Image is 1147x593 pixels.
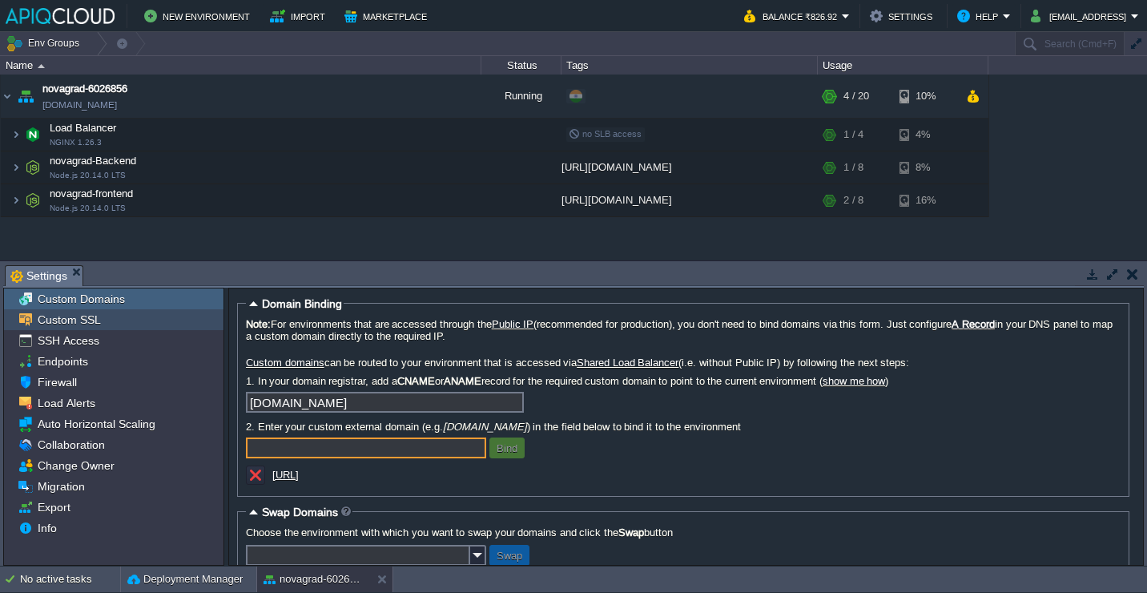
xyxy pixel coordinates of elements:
[48,121,119,135] span: Load Balancer
[42,97,117,113] a: [DOMAIN_NAME]
[14,75,37,118] img: AMDAwAAAACH5BAEAAAAALAAAAAABAAEAAAICRAEAOw==
[270,6,330,26] button: Import
[1,75,14,118] img: AMDAwAAAACH5BAEAAAAALAAAAAABAAEAAAICRAEAOw==
[11,119,21,151] img: AMDAwAAAACH5BAEAAAAALAAAAAABAAEAAAICRAEAOw==
[48,154,139,167] span: novagrad-Backend
[618,526,644,539] b: Swap
[6,32,85,54] button: Env Groups
[11,184,21,216] img: AMDAwAAAACH5BAEAAAAALAAAAAABAAEAAAICRAEAOw==
[482,56,561,75] div: Status
[823,375,885,387] a: show me how
[344,6,432,26] button: Marketplace
[34,333,102,348] a: SSH Access
[34,458,117,473] a: Change Owner
[34,375,79,389] a: Firewall
[34,396,98,410] a: Load Alerts
[444,375,481,387] b: ANAME
[50,204,126,213] span: Node.js 20.14.0 LTS
[272,469,299,481] a: [URL]
[843,119,863,151] div: 1 / 4
[397,375,435,387] b: CNAME
[10,266,67,286] span: Settings
[899,75,952,118] div: 10%
[957,6,1003,26] button: Help
[22,184,44,216] img: AMDAwAAAACH5BAEAAAAALAAAAAABAAEAAAICRAEAOw==
[246,357,324,369] a: Custom domains
[481,75,561,118] div: Running
[561,151,818,184] div: [URL][DOMAIN_NAME]
[443,421,527,433] i: [DOMAIN_NAME]
[492,548,527,563] button: Swap
[843,75,869,118] div: 4 / 20
[48,155,139,167] a: novagrad-BackendNode.js 20.14.0 LTS
[264,571,364,587] button: novagrad-6026856
[744,6,842,26] button: Balance ₹826.92
[50,138,102,147] span: NGINX 1.26.3
[562,56,817,75] div: Tags
[34,292,127,306] a: Custom Domains
[22,119,44,151] img: AMDAwAAAACH5BAEAAAAALAAAAAABAAEAAAICRAEAOw==
[899,119,952,151] div: 4%
[48,122,119,134] a: Load BalancerNGINX 1.26.3
[899,151,952,184] div: 8%
[34,479,87,494] a: Migration
[899,184,952,216] div: 16%
[561,184,818,216] div: [URL][DOMAIN_NAME]
[50,171,126,180] span: Node.js 20.14.0 LTS
[870,6,937,26] button: Settings
[262,297,342,310] span: Domain Binding
[42,81,127,97] a: novagrad-6026856
[38,64,45,68] img: AMDAwAAAACH5BAEAAAAALAAAAAABAAEAAAICRAEAOw==
[246,526,1121,539] label: Choose the environment with which you want to swap your domains and click the button
[246,318,1121,342] label: For environments that are accessed through the (recommended for production), you don't need to bi...
[20,567,120,592] div: No active tasks
[6,8,115,24] img: APIQCloud
[48,188,135,200] a: novagrad-frontendNode.js 20.14.0 LTS
[144,6,255,26] button: New Environment
[246,318,271,330] b: Note:
[22,151,44,184] img: AMDAwAAAACH5BAEAAAAALAAAAAABAAEAAAICRAEAOw==
[34,417,158,431] a: Auto Horizontal Scaling
[577,357,678,369] a: Shared Load Balancer
[819,56,988,75] div: Usage
[34,500,73,514] a: Export
[1031,6,1131,26] button: [EMAIL_ADDRESS]
[246,375,1121,387] label: 1. In your domain registrar, add a or record for the required custom domain to point to the curre...
[246,357,1121,369] label: can be routed to your environment that is accessed via (i.e. without Public IP) by following the ...
[34,521,59,535] a: Info
[492,318,534,330] a: Public IP
[492,441,522,455] button: Bind
[2,56,481,75] div: Name
[34,438,107,452] a: Collaboration
[843,184,863,216] div: 2 / 8
[11,151,21,184] img: AMDAwAAAACH5BAEAAAAALAAAAAABAAEAAAICRAEAOw==
[34,354,91,369] a: Endpoints
[246,421,1121,433] label: 2. Enter your custom external domain (e.g. ) in the field below to bind it to the environment
[843,151,863,184] div: 1 / 8
[952,318,995,330] a: A Record
[34,313,103,327] a: Custom SSL
[48,187,135,200] span: novagrad-frontend
[127,571,243,587] button: Deployment Manager
[569,129,642,139] span: no SLB access
[262,506,338,518] span: Swap Domains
